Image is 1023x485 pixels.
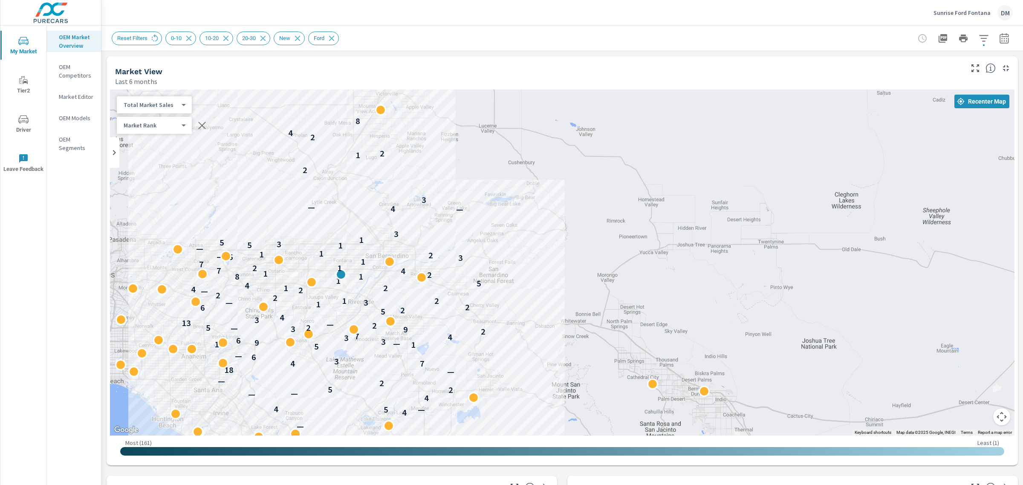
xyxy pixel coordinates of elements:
[274,32,305,45] div: New
[59,33,94,50] p: OEM Market Overview
[59,135,94,152] p: OEM Segments
[201,286,208,296] p: —
[237,32,270,45] div: 20-30
[263,268,268,279] p: 1
[248,389,255,399] p: —
[47,61,101,82] div: OEM Competitors
[224,365,234,375] p: 18
[316,299,321,309] p: 1
[252,263,257,273] p: 2
[235,271,240,282] p: 8
[477,278,481,289] p: 5
[384,404,388,415] p: 5
[394,229,399,239] p: 3
[855,430,891,436] button: Keyboard shortcuts
[958,98,1006,105] span: Recenter Map
[0,26,46,182] div: nav menu
[115,67,162,76] h5: Market View
[112,35,153,41] span: Reset Filters
[124,121,178,129] p: Market Rank
[166,35,187,41] span: 0-10
[196,243,203,254] p: —
[214,339,224,349] p: 13
[403,324,408,335] p: 9
[251,352,256,362] p: 6
[291,324,295,334] p: 3
[456,204,463,214] p: —
[379,378,384,388] p: 2
[390,204,395,214] p: 4
[401,266,405,276] p: 4
[327,319,334,329] p: —
[933,9,991,17] p: Sunrise Ford Fontana
[303,165,307,175] p: 2
[216,290,220,300] p: 2
[217,251,224,262] p: —
[418,404,425,415] p: —
[428,250,433,260] p: 2
[336,276,341,286] p: 1
[309,35,329,41] span: Ford
[358,271,363,282] p: 1
[961,430,973,435] a: Terms (opens in new tab)
[978,430,1012,435] a: Report a map error
[328,384,332,395] p: 5
[254,338,259,348] p: 9
[337,263,342,273] p: 1
[217,266,221,276] p: 7
[247,240,252,250] p: 5
[359,235,364,245] p: 1
[934,30,951,47] button: "Export Report to PDF"
[220,237,224,248] p: 5
[458,253,463,263] p: 3
[3,36,44,57] span: My Market
[274,35,295,41] span: New
[955,30,972,47] button: Print Report
[344,333,349,343] p: 3
[298,285,303,295] p: 2
[200,303,205,313] p: 6
[237,35,261,41] span: 20-30
[420,358,425,369] p: 7
[47,90,101,103] div: Market Editor
[199,259,204,269] p: 7
[280,312,284,323] p: 4
[236,335,241,346] p: 6
[3,75,44,96] span: Tier2
[381,306,385,317] p: 5
[308,32,339,45] div: Ford
[355,150,360,160] p: 1
[977,439,999,447] p: Least ( 1 )
[310,132,315,142] p: 2
[59,114,94,122] p: OEM Models
[381,337,386,347] p: 3
[274,404,278,414] p: 4
[896,430,956,435] span: Map data ©2025 Google, INEGI
[47,31,101,52] div: OEM Market Overview
[334,356,339,367] p: 3
[355,331,359,341] p: 7
[59,92,94,101] p: Market Editor
[191,284,196,294] p: 4
[199,32,233,45] div: 10-20
[291,388,298,398] p: —
[165,32,196,45] div: 0-10
[372,320,377,331] p: 2
[112,424,140,436] a: Open this area in Google Maps (opens a new window)
[342,296,347,306] p: 1
[434,296,439,306] p: 2
[231,323,238,333] p: —
[308,202,315,212] p: —
[275,256,279,266] p: 3
[3,153,44,174] span: Leave Feedback
[400,305,405,315] p: 2
[200,35,224,41] span: 10-20
[290,358,295,369] p: 4
[245,280,249,291] p: 4
[297,421,304,431] p: —
[125,439,152,447] p: Most ( 161 )
[47,112,101,124] div: OEM Models
[3,114,44,135] span: Driver
[254,315,259,325] p: 3
[117,121,185,130] div: Total Market Sales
